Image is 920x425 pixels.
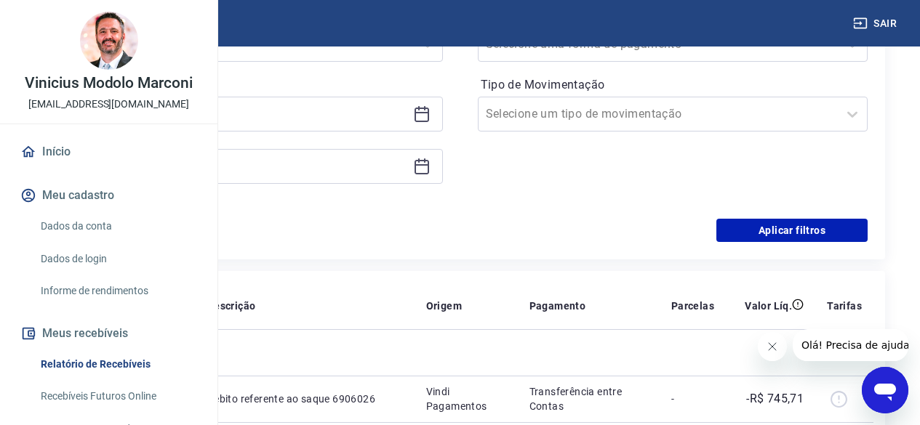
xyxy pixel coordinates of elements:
[746,390,804,408] p: -R$ 745,71
[9,10,122,22] span: Olá! Precisa de ajuda?
[35,349,200,379] a: Relatório de Recebíveis
[426,384,506,413] p: Vindi Pagamentos
[862,367,908,413] iframe: Botão para abrir a janela de mensagens
[758,332,787,361] iframe: Fechar mensagem
[17,136,200,168] a: Início
[17,179,200,211] button: Meu cadastro
[35,381,200,411] a: Recebíveis Futuros Online
[35,244,200,274] a: Dados de login
[28,97,189,112] p: [EMAIL_ADDRESS][DOMAIN_NAME]
[671,299,714,313] p: Parcelas
[65,155,407,177] input: Data final
[207,392,403,406] p: Débito referente ao saque 6906026
[80,12,138,70] img: 276e9f86-6143-4e60-a4d3-9275e382a9c3.jpeg
[35,211,200,241] a: Dados da conta
[745,299,792,313] p: Valor Líq.
[426,299,462,313] p: Origem
[793,329,908,361] iframe: Mensagem da empresa
[25,76,193,91] p: Vinicius Modolo Marconi
[827,299,862,313] p: Tarifas
[207,299,256,313] p: Descrição
[671,392,714,406] p: -
[52,73,443,91] p: Período personalizado
[17,317,200,349] button: Meus recebíveis
[65,103,407,125] input: Data inicial
[481,76,865,94] label: Tipo de Movimentação
[716,219,868,242] button: Aplicar filtros
[529,384,648,413] p: Transferência entre Contas
[35,276,200,306] a: Informe de rendimentos
[529,299,586,313] p: Pagamento
[850,10,903,37] button: Sair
